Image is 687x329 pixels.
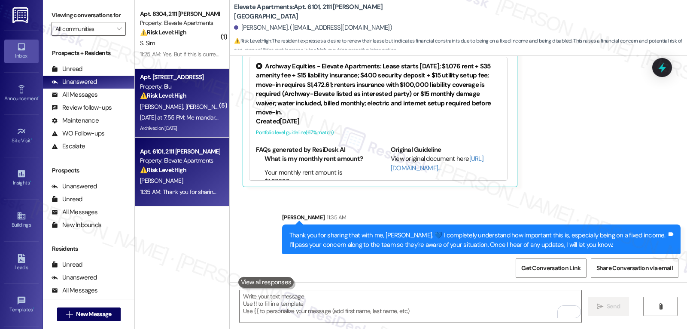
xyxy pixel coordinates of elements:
div: Escalate [52,142,85,151]
i:  [597,303,603,310]
a: Insights • [4,166,39,190]
a: Site Visit • [4,124,39,148]
div: Property: Elevate Apartments [140,156,219,165]
span: : The resident expresses a desire to renew their lease but indicates financial constraints due to... [234,37,687,55]
button: Share Conversation via email [591,258,678,278]
div: Unanswered [52,182,97,191]
textarea: To enrich screen reader interactions, please activate Accessibility in Grammarly extension settings [240,290,581,323]
span: [PERSON_NAME] [140,103,185,111]
div: Unread [52,195,82,204]
div: View original document here [391,154,501,173]
div: Archway Equities - Elevate Apartments: Lease starts [DATE]; $1,076 rent + $35 amenity fee + $15 l... [256,62,501,117]
button: Get Conversation Link [516,258,586,278]
div: Property: Elevate Apartments [140,18,219,28]
span: S. Sim [140,39,155,47]
div: WO Follow-ups [52,129,104,138]
span: • [31,136,32,142]
div: All Messages [52,90,97,99]
span: New Message [76,310,111,319]
a: Buildings [4,209,39,232]
div: [PERSON_NAME] [282,213,681,225]
span: [PERSON_NAME] [185,103,228,111]
div: Portfolio level guideline ( 67 % match) [256,128,501,137]
div: All Messages [52,286,97,295]
strong: ⚠️ Risk Level: High [140,166,186,174]
div: Prospects + Residents [43,49,134,58]
div: Archived on [DATE] [139,123,220,134]
div: Thank you for sharing that with me, [PERSON_NAME]. 💙 I completely understand how important this i... [289,231,667,249]
span: • [30,178,31,184]
div: Unread [52,65,82,74]
span: Get Conversation Link [521,264,581,273]
div: Apt. [STREET_ADDRESS] [140,73,219,82]
b: Elevate Apartments: Apt. 6101, 2111 [PERSON_NAME][GEOGRAPHIC_DATA] [234,3,406,21]
div: New Inbounds [52,221,101,230]
div: Unread [52,260,82,269]
li: What is my monthly rent amount? [264,154,366,163]
i:  [117,25,122,32]
div: Apt. 6101, 2111 [PERSON_NAME][GEOGRAPHIC_DATA] [140,147,219,156]
i:  [657,303,664,310]
span: • [38,94,40,100]
b: FAQs generated by ResiDesk AI [256,145,345,154]
a: Leads [4,251,39,274]
div: Property: Blu [140,82,219,91]
div: Unanswered [52,77,97,86]
div: Review follow-ups [52,103,112,112]
li: Your monthly rent amount is $1,076.00. [264,168,366,187]
div: 11:25 AM: Yes. But if this is current pricing & my lease is not up til January. Will I get penali... [140,50,550,58]
a: [URL][DOMAIN_NAME]… [391,154,483,172]
div: 11:35 AM [325,213,346,222]
i:  [66,311,73,318]
span: Share Conversation via email [596,264,673,273]
div: Residents [43,244,134,253]
strong: ⚠️ Risk Level: High [140,92,186,99]
div: Unanswered [52,273,97,282]
div: Apt. 8304, 2111 [PERSON_NAME][GEOGRAPHIC_DATA] [140,9,219,18]
button: New Message [57,307,121,321]
div: [PERSON_NAME]. ([EMAIL_ADDRESS][DOMAIN_NAME]) [234,23,392,32]
label: Viewing conversations for [52,9,126,22]
span: [PERSON_NAME] [140,177,183,184]
span: • [33,305,34,311]
strong: ⚠️ Risk Level: High [234,37,271,44]
div: Created [DATE] [256,117,501,126]
div: Prospects [43,166,134,175]
a: Inbox [4,40,39,63]
div: All Messages [52,208,97,217]
input: All communities [55,22,112,36]
span: Send [607,302,620,311]
button: Send [588,297,629,316]
div: Maintenance [52,116,99,125]
b: Original Guideline [391,145,441,154]
img: ResiDesk Logo [12,7,30,23]
strong: ⚠️ Risk Level: High [140,28,186,36]
a: Templates • [4,293,39,317]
